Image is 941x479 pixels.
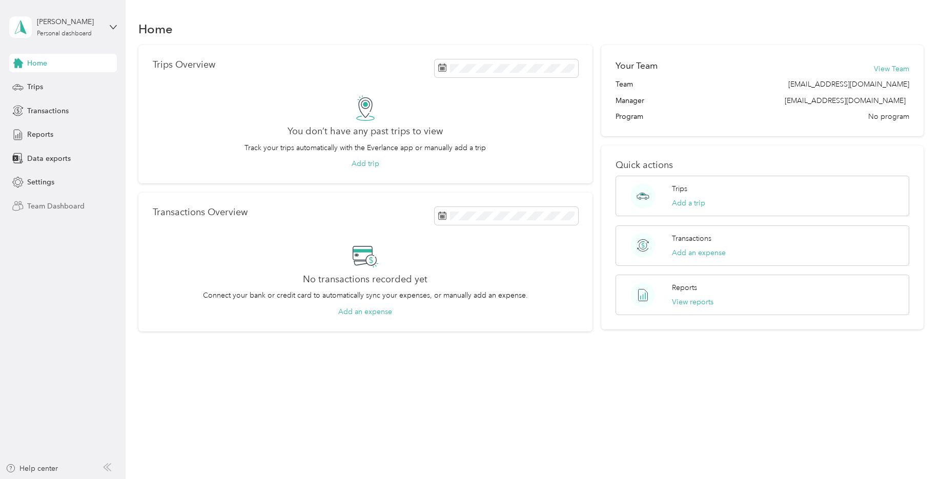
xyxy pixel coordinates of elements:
span: Program [616,111,643,122]
span: Team Dashboard [27,201,85,212]
p: Trips Overview [153,59,215,70]
div: [PERSON_NAME] [37,16,101,27]
span: Home [27,58,47,69]
h2: Your Team [616,59,658,72]
span: [EMAIL_ADDRESS][DOMAIN_NAME] [785,96,906,105]
button: Add an expense [338,306,392,317]
span: Trips [27,81,43,92]
button: Add a trip [672,198,705,209]
h2: No transactions recorded yet [303,274,427,285]
button: Help center [6,463,58,474]
p: Connect your bank or credit card to automatically sync your expenses, or manually add an expense. [203,290,528,301]
h2: You don’t have any past trips to view [288,126,443,137]
button: Add an expense [672,247,726,258]
p: Transactions Overview [153,207,248,218]
button: Add trip [352,158,379,169]
p: Transactions [672,233,711,244]
span: Transactions [27,106,69,116]
button: View reports [672,297,713,307]
h1: Home [138,24,173,34]
span: Manager [616,95,644,106]
div: Personal dashboard [37,31,92,37]
span: [EMAIL_ADDRESS][DOMAIN_NAME] [788,79,909,90]
span: No program [868,111,909,122]
button: View Team [874,64,909,74]
span: Data exports [27,153,71,164]
p: Reports [672,282,697,293]
span: Reports [27,129,53,140]
p: Quick actions [616,160,909,171]
p: Trips [672,183,687,194]
span: Settings [27,177,54,188]
iframe: Everlance-gr Chat Button Frame [884,422,941,479]
span: Team [616,79,633,90]
p: Track your trips automatically with the Everlance app or manually add a trip [244,142,486,153]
